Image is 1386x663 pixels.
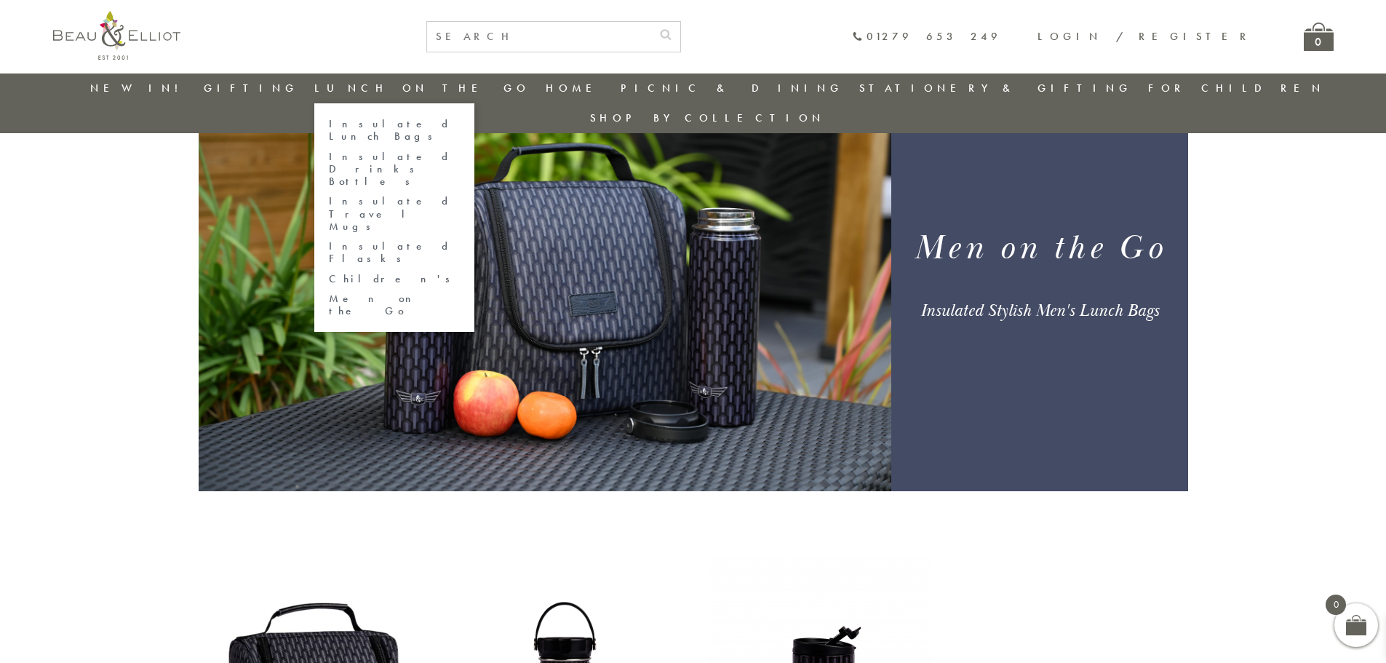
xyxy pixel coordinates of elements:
[329,151,460,188] a: Insulated Drinks Bottles
[859,81,1132,95] a: Stationery & Gifting
[329,195,460,233] a: Insulated Travel Mugs
[314,81,530,95] a: Lunch On The Go
[621,81,843,95] a: Picnic & Dining
[1326,595,1346,615] span: 0
[329,118,460,143] a: Insulated Lunch Bags
[53,11,180,60] img: logo
[427,22,651,52] input: SEARCH
[909,226,1170,271] h1: Men on the Go
[329,273,460,285] a: Children's
[852,31,1001,43] a: 01279 653 249
[590,111,825,125] a: Shop by collection
[1304,23,1334,51] a: 0
[199,55,891,491] img: Insulated Lunch Bags For Men - Stylish Men's Lunch Bags
[909,300,1170,322] div: Insulated Stylish Men's Lunch Bags
[1148,81,1325,95] a: For Children
[1037,29,1253,44] a: Login / Register
[90,81,188,95] a: New in!
[204,81,298,95] a: Gifting
[329,293,460,318] a: Men on the Go
[329,240,460,266] a: Insulated Flasks
[546,81,604,95] a: Home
